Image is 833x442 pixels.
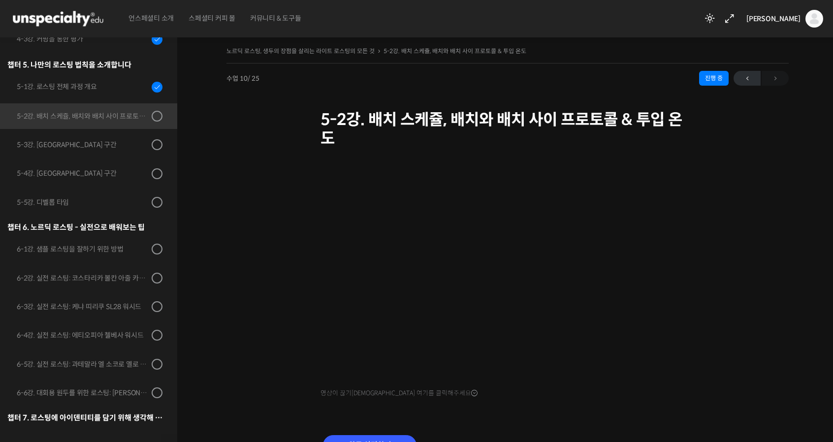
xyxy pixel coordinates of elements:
[17,359,149,370] div: 6-5강. 실전 로스팅: 과테말라 엘 소코로 옐로 버번 워시드
[17,81,149,92] div: 5-1강. 로스팅 전체 과정 개요
[320,389,478,397] span: 영상이 끊기[DEMOGRAPHIC_DATA] 여기를 클릭해주세요
[699,71,729,86] div: 진행 중
[65,312,127,337] a: 대화
[152,327,164,335] span: 설정
[17,139,149,150] div: 5-3강. [GEOGRAPHIC_DATA] 구간
[3,312,65,337] a: 홈
[7,58,162,71] div: 챕터 5. 나만의 로스팅 법칙을 소개합니다
[320,110,695,148] h1: 5-2강. 배치 스케쥴, 배치와 배치 사이 프로토콜 & 투입 온도
[384,47,526,55] a: 5-2강. 배치 스케쥴, 배치와 배치 사이 프로토콜 & 투입 온도
[17,244,149,254] div: 6-1강. 샘플 로스팅을 잘하기 위한 방법
[7,221,162,234] div: 챕터 6. 노르딕 로스팅 - 실전으로 배워보는 팁
[17,330,149,341] div: 6-4강. 실전 로스팅: 에티오피아 첼베사 워시드
[17,197,149,208] div: 5-5강. 디벨롭 타임
[17,168,149,179] div: 5-4강. [GEOGRAPHIC_DATA] 구간
[17,111,149,122] div: 5-2강. 배치 스케쥴, 배치와 배치 사이 프로토콜 & 투입 온도
[226,75,259,82] span: 수업 10
[734,72,761,85] span: ←
[248,74,259,83] span: / 25
[17,33,149,44] div: 4-3강. 커핑을 통한 평가
[127,312,189,337] a: 설정
[31,327,37,335] span: 홈
[746,14,801,23] span: [PERSON_NAME]
[734,71,761,86] a: ←이전
[7,411,162,424] div: 챕터 7. 로스팅에 아이덴티티를 담기 위해 생각해 볼 만한 주제들
[17,387,149,398] div: 6-6강. 대회용 원두를 위한 로스팅: [PERSON_NAME]
[90,327,102,335] span: 대화
[17,273,149,284] div: 6-2강. 실전 로스팅: 코스타리카 볼칸 아줄 카투라 내추럴
[226,47,375,55] a: 노르딕 로스팅, 생두의 장점을 살리는 라이트 로스팅의 모든 것
[17,301,149,312] div: 6-3강. 실전 로스팅: 케냐 띠리쿠 SL28 워시드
